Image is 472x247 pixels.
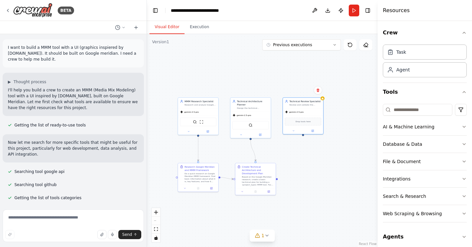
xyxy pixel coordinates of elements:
[235,163,276,195] div: Create Technical Architecture and Development PlanBased on the Google Meridian research, create a...
[283,97,324,134] div: Technical Review SpecialistReview and validate the proposed technical architecture for the {proje...
[131,24,141,31] button: Start a new chat
[118,230,141,239] button: Send
[108,230,117,239] button: Click to speak your automation idea
[263,190,274,194] button: Open in side panel
[383,83,467,101] button: Tools
[396,66,410,73] div: Agent
[230,97,271,138] div: Technical Architecture PlannerDesign the technical architecture and development roadmap for build...
[199,129,217,133] button: Open in side panel
[178,163,219,192] div: Research Google Meridian and MMM FrameworkDo a quick research on Google Meridian MMM framework. F...
[8,79,46,85] button: ▶Thought process
[237,107,269,109] div: Design the technical architecture and development roadmap for building the {project_type} MMM too...
[112,24,128,31] button: Switch to previous chat
[383,158,421,165] div: File & Document
[191,186,205,190] button: No output available
[242,165,274,175] div: Create Technical Architecture and Development Plan
[289,104,321,106] div: Review and validate the proposed technical architecture for the {project_type} MMM tool, identify...
[152,208,160,242] div: React Flow controls
[383,101,467,228] div: Tools
[249,140,257,161] g: Edge from 0b48020b-8a75-4368-9302-18d1ac46729b to 16276229-4167-4d43-9f87-d20794dd6880
[262,39,341,50] button: Previous executions
[363,6,372,15] button: Hide right sidebar
[13,3,52,18] img: Logo
[152,225,160,234] button: fit view
[14,169,65,174] span: Searching tool google api
[383,170,467,187] button: Integrations
[359,242,377,246] a: React Flow attribution
[273,42,312,47] span: Previous executions
[383,118,467,135] button: AI & Machine Learning
[383,205,467,222] button: Web Scraping & Browsing
[383,193,426,199] div: Search & Research
[396,49,406,55] div: Task
[97,230,107,239] button: Upload files
[8,140,139,157] p: Now let me search for more specific tools that might be useful for this project, particularly for...
[383,153,467,170] button: File & Document
[383,123,434,130] div: AI & Machine Learning
[185,20,214,34] button: Execution
[289,100,321,103] div: Technical Review Specialist
[383,7,410,14] h4: Resources
[383,24,467,42] button: Crew
[197,137,200,161] g: Edge from 02dbe6f2-a701-4b01-899a-b31207b51933 to cf945e2c-9d13-4a3f-ab21-b8a266db6d40
[237,100,269,106] div: Technical Architecture Planner
[151,6,160,15] button: Hide left sidebar
[14,182,57,187] span: Searching tool github
[185,165,216,172] div: Research Google Meridian and MMM Framework
[152,208,160,217] button: zoom in
[171,7,219,14] nav: breadcrumb
[383,210,442,217] div: Web Scraping & Browsing
[149,20,185,34] button: Visual Editor
[383,42,467,83] div: Crew
[8,79,11,85] span: ▶
[304,129,322,133] button: Open in side panel
[295,120,310,123] span: Drop tools here
[262,232,265,239] span: 1
[314,86,322,94] button: Delete node
[383,228,467,246] button: Agents
[13,79,46,85] span: Thought process
[200,120,204,124] img: ScrapeWebsiteTool
[178,97,219,135] div: MMM Research SpecialistResearch and analyze Google Meridian framework, MMM methodologies, and pro...
[5,230,14,239] button: Improve this prompt
[185,172,216,183] div: Do a quick research on Google Meridian MMM framework. Find basic information about what it is, ke...
[58,7,74,14] div: BETA
[152,39,169,45] div: Version 1
[383,188,467,205] button: Search & Research
[14,195,81,200] span: Getting the list of tools categories
[8,87,139,111] p: I'll help you build a crew to create an MMM (Media Mix Modeling) tool with a UI inspired by [DOMA...
[237,114,251,117] span: gemini-2.5-pro
[152,234,160,242] button: toggle interactivity
[206,186,217,190] button: Open in side panel
[383,141,422,147] div: Database & Data
[248,190,262,194] button: No output available
[249,123,253,127] img: BraveSearchTool
[193,120,197,124] img: BraveSearchTool
[122,232,132,237] span: Send
[250,230,275,242] button: 1
[242,176,274,186] div: Based on the Google Meridian research, create a basic technical plan for building a {project_type...
[289,111,304,113] span: gemini-2.5-pro
[8,45,139,62] p: I want to build a MMM tool with a UI (graphics inspiered by [DOMAIN_NAME]). It should be built on...
[185,100,216,103] div: MMM Research Specialist
[383,176,410,182] div: Integrations
[221,176,233,181] g: Edge from cf945e2c-9d13-4a3f-ab21-b8a266db6d40 to 16276229-4167-4d43-9f87-d20794dd6880
[184,111,199,113] span: gemini-2.5-pro
[251,133,270,137] button: Open in side panel
[185,104,216,106] div: Research and analyze Google Meridian framework, MMM methodologies, and provide comprehensive unde...
[383,136,467,153] button: Database & Data
[14,123,86,128] span: Getting the list of ready-to-use tools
